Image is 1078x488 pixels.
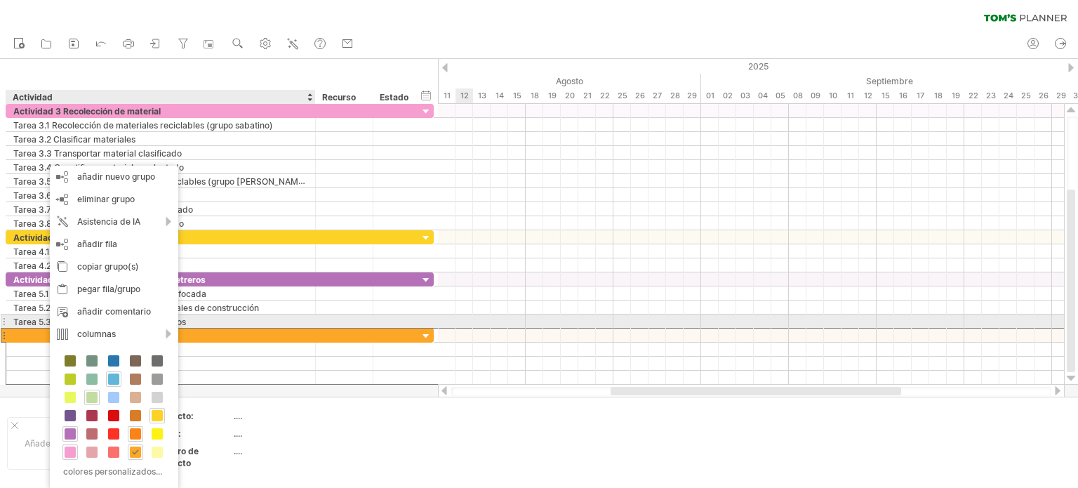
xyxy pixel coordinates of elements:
[806,88,824,103] div: Martes, 9 de septiembre de 2025
[322,92,356,103] font: Recurso
[526,88,543,103] div: Lunes, 18 de agosto de 2025
[829,91,837,100] font: 10
[648,88,666,103] div: Miércoles, 27 de agosto de 2025
[13,106,161,117] font: Actividad 3 Recolección de material
[77,284,140,294] font: pegar fila/grupo
[864,91,872,100] font: 12
[701,88,719,103] div: Lunes, 1 de septiembre de 2025
[13,190,127,201] font: Tarea 3.6 Clasificar material
[1056,91,1066,100] font: 29
[982,88,999,103] div: Martes, 23 de septiembre de 2025
[13,303,259,313] font: Tarea 5.2 Cotización y compra de materiales de construcción
[77,261,139,272] font: copiar grupo(s)
[234,428,242,439] font: ....
[999,88,1017,103] div: Miércoles, 24 de septiembre de 2025
[947,88,964,103] div: Viernes, 19 de septiembre de 2025
[600,91,610,100] font: 22
[934,91,943,100] font: 18
[565,91,575,100] font: 20
[556,76,583,86] font: Agosto
[444,91,451,100] font: 11
[899,91,907,100] font: 16
[13,232,175,243] font: Actividad 4 Venta de material reciclado
[77,306,151,317] font: añadir comentario
[666,88,684,103] div: Jueves, 28 de agosto de 2025
[740,91,750,100] font: 03
[952,91,960,100] font: 19
[613,88,631,103] div: Lunes, 25 de agosto de 2025
[1039,91,1049,100] font: 26
[758,91,768,100] font: 04
[438,88,455,103] div: Lunes, 11 de agosto de 2025
[13,162,184,173] font: Tarea 3.4 Cuantificar material recolectado
[13,148,182,159] font: Tarea 3.3 Transportar material clasificado
[13,204,193,215] font: Tarea 3.7 Transportar material ya clasificado
[824,88,841,103] div: Miércoles, 10 de septiembre de 2025
[13,261,164,271] font: Tarea 4.2 Venta de material reciclado
[380,92,408,103] font: Estado
[13,92,53,103] font: Actividad
[531,91,539,100] font: 18
[847,91,854,100] font: 11
[460,91,469,100] font: 12
[618,91,627,100] font: 25
[13,289,206,299] font: Tarea 5.1 Busqueda de mano de obra califocada
[859,88,877,103] div: Viernes, 12 de septiembre de 2025
[77,216,140,227] font: Asistencia de IA
[964,88,982,103] div: Lunes, 22 de septiembre de 2025
[333,74,701,88] div: Agosto de 2025
[723,91,733,100] font: 02
[77,194,135,204] font: eliminar grupo
[631,88,648,103] div: Martes, 26 de agosto de 2025
[478,91,486,100] font: 13
[917,91,924,100] font: 17
[748,61,768,72] font: 2025
[596,88,613,103] div: Viernes, 22 de agosto de 2025
[1021,91,1031,100] font: 25
[234,446,242,456] font: ....
[77,239,117,249] font: añadir fila
[13,176,310,187] font: Tarea 3.5 Recolección de materiales reciclables (grupo [PERSON_NAME])
[63,466,162,477] font: colores personalizados...
[706,91,714,100] font: 01
[653,91,662,100] font: 27
[719,88,736,103] div: Martes, 2 de septiembre de 2025
[13,120,273,131] font: Tarea 3.1 Recolección de materiales reciclables (grupo sabatino)
[13,218,184,229] font: Tarea 3.8 Cuantificar material recolectado
[491,88,508,103] div: Jueves, 14 de agosto de 2025
[578,88,596,103] div: Jueves, 21 de agosto de 2025
[866,76,913,86] font: Septiembre
[548,91,557,100] font: 19
[881,91,890,100] font: 15
[771,88,789,103] div: Viernes, 5 de septiembre de 2025
[841,88,859,103] div: Jueves, 11 de septiembre de 2025
[513,91,521,100] font: 15
[1034,88,1052,103] div: Viernes, 26 de septiembre de 2025
[583,91,592,100] font: 21
[1017,88,1034,103] div: Jueves, 25 de septiembre de 2025
[13,275,206,285] font: Actividad 5 Construcción de rampas y letreros
[929,88,947,103] div: Jueves, 18 de septiembre de 2025
[635,91,645,100] font: 26
[13,134,135,145] font: Tarea 3.2 Clasificar materiales
[1004,91,1013,100] font: 24
[811,91,820,100] font: 09
[13,246,145,257] font: Tarea 4.1 Localizar compradores
[687,91,697,100] font: 29
[455,88,473,103] div: Martes, 12 de agosto de 2025
[561,88,578,103] div: Miércoles, 20 de agosto de 2025
[508,88,526,103] div: Viernes, 15 de agosto de 2025
[684,88,701,103] div: Viernes, 29 de agosto de 2025
[877,88,894,103] div: Lunes, 15 de septiembre de 2025
[77,171,155,182] font: añadir nuevo grupo
[969,91,978,100] font: 22
[495,91,504,100] font: 14
[670,91,680,100] font: 28
[894,88,912,103] div: Martes, 16 de septiembre de 2025
[25,438,121,449] font: Añade tu propio logotipo
[473,88,491,103] div: Miércoles, 13 de agosto de 2025
[234,411,242,421] font: ....
[754,88,771,103] div: Jueves, 4 de septiembre de 2025
[789,88,806,103] div: Lunes, 8 de septiembre de 2025
[543,88,561,103] div: Martes, 19 de agosto de 2025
